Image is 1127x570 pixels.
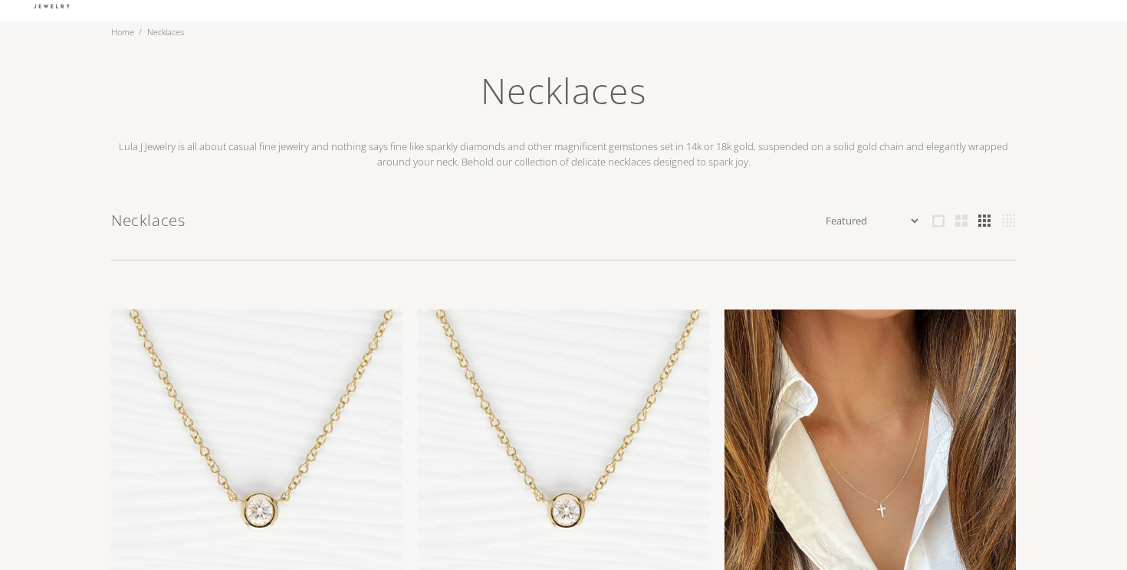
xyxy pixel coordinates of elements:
p: Lula J Jewelry is all about casual fine jewelry and nothing says fine like sparkly diamonds and o... [103,139,1024,169]
h1: Necklaces [111,209,823,232]
a: Home [111,26,134,38]
a: Lula Cross necklace Lula Cross necklace [724,447,1016,460]
a: Tiff Diamond necklace (18K Solid Gold) [418,447,709,460]
li: Necklaces [139,21,189,43]
h1: Necklaces [103,67,1024,126]
a: Tiff Diamond necklace [111,447,402,460]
